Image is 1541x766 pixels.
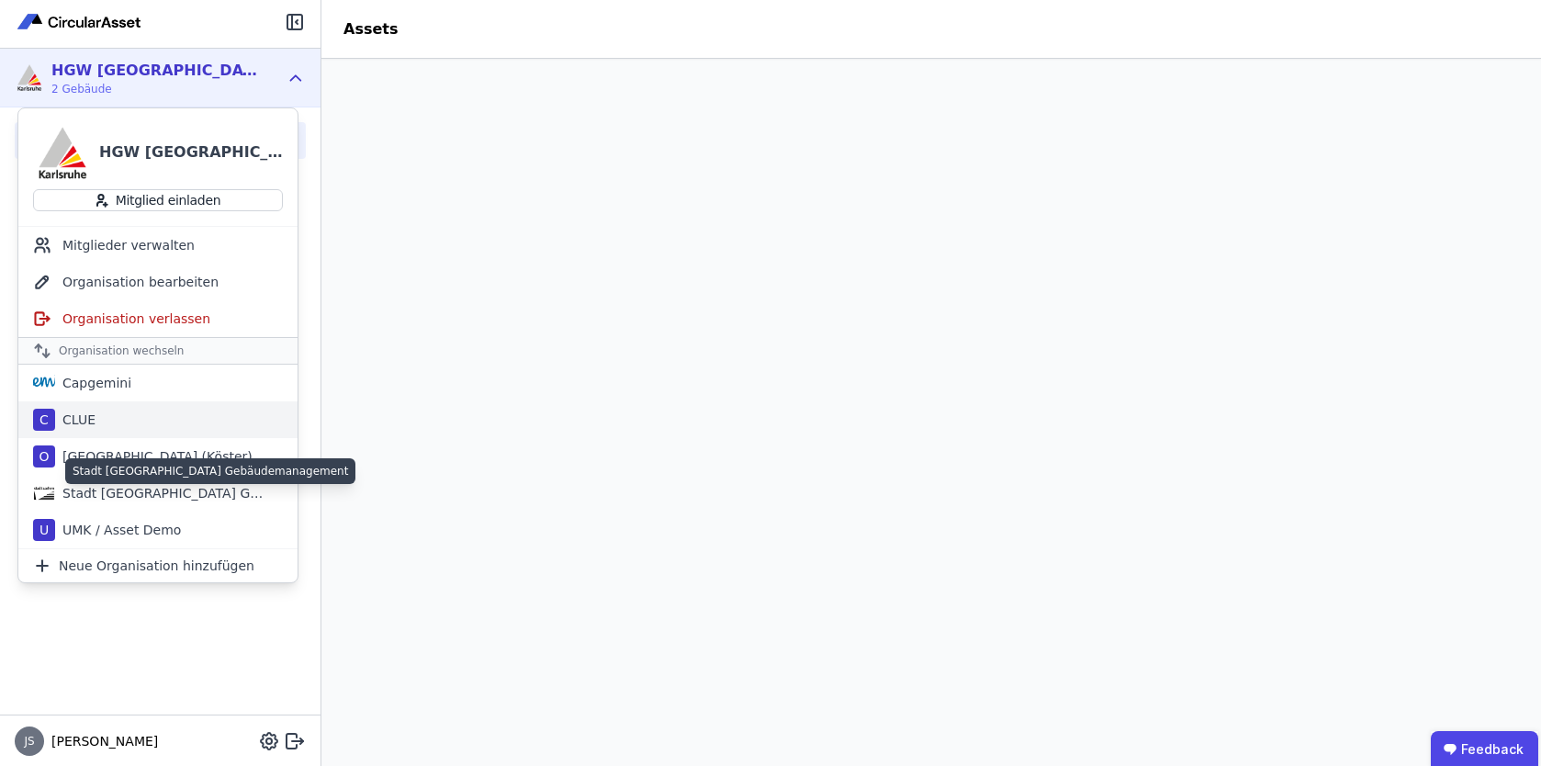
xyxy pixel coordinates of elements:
[33,445,55,467] div: O
[55,521,181,539] div: UMK / Asset Demo
[44,732,158,750] span: [PERSON_NAME]
[33,482,55,504] img: Stadt Aachen Gebäudemanagement
[321,18,420,40] div: Assets
[33,519,55,541] div: U
[55,484,266,502] div: Stadt [GEOGRAPHIC_DATA] Gebäudemanagement
[33,409,55,431] div: C
[99,141,283,163] div: HGW [GEOGRAPHIC_DATA]
[33,123,92,182] img: HGW Karlsruhe
[55,447,253,466] div: [GEOGRAPHIC_DATA] (Köster)
[33,189,283,211] button: Mitglied einladen
[51,60,263,82] div: HGW [GEOGRAPHIC_DATA]
[33,372,55,394] img: Capgemini
[18,264,298,300] div: Organisation bearbeiten
[24,736,34,747] span: JS
[55,374,131,392] div: Capgemini
[321,59,1541,766] iframe: retool
[18,337,298,365] div: Organisation wechseln
[59,557,254,575] span: Neue Organisation hinzufügen
[18,227,298,264] div: Mitglieder verwalten
[55,411,96,429] div: CLUE
[15,11,145,33] img: Concular
[18,300,298,337] div: Organisation verlassen
[15,63,44,93] img: HGW Karlsruhe
[51,82,263,96] span: 2 Gebäude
